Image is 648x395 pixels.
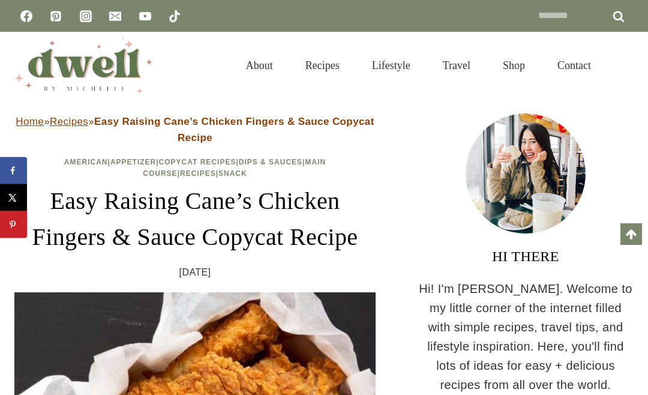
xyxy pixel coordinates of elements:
a: Copycat Recipes [159,158,236,166]
a: Shop [487,46,541,85]
span: | | | | | | [64,158,326,178]
a: Recipes [50,116,88,127]
a: About [230,46,289,85]
a: Contact [541,46,607,85]
a: American [64,158,108,166]
h3: HI THERE [418,246,634,267]
img: DWELL by michelle [14,38,152,93]
a: Email [103,4,127,28]
a: Lifestyle [356,46,427,85]
a: Appetizer [110,158,156,166]
a: Recipes [289,46,356,85]
strong: Easy Raising Cane’s Chicken Fingers & Sauce Copycat Recipe [94,116,374,143]
time: [DATE] [179,265,211,280]
a: TikTok [163,4,187,28]
a: Dips & Sauces [239,158,302,166]
a: Home [16,116,44,127]
a: Travel [427,46,487,85]
button: View Search Form [613,55,634,76]
a: Scroll to top [620,223,642,245]
span: » » [16,116,374,143]
a: Main Course [143,158,326,178]
a: YouTube [133,4,157,28]
a: Snack [218,169,247,178]
a: Instagram [74,4,98,28]
a: Facebook [14,4,38,28]
nav: Primary Navigation [230,46,607,85]
h1: Easy Raising Cane’s Chicken Fingers & Sauce Copycat Recipe [14,183,376,255]
a: Recipes [180,169,216,178]
p: Hi! I'm [PERSON_NAME]. Welcome to my little corner of the internet filled with simple recipes, tr... [418,279,634,394]
a: Pinterest [44,4,68,28]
